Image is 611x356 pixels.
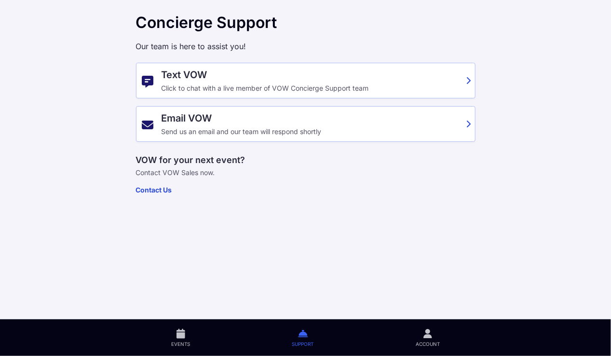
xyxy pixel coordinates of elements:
a: Account [365,319,490,356]
p: Our team is here to assist you! [136,41,475,51]
a: Support [241,319,365,356]
p: VOW for your next event? [136,153,475,167]
p: Contact VOW Sales now. [136,169,475,177]
div: Text VOW [162,69,461,81]
div: Concierge Support [136,14,475,32]
div: Send us an email and our team will respond shortly [162,128,461,136]
div: Email VOW [162,112,461,124]
span: Support [292,341,313,347]
div: Click to chat with a live member of VOW Concierge Support team [162,84,461,92]
span: Events [171,341,190,347]
a: Contact Us [136,186,172,194]
span: Account [416,341,440,347]
a: Events [121,319,241,356]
